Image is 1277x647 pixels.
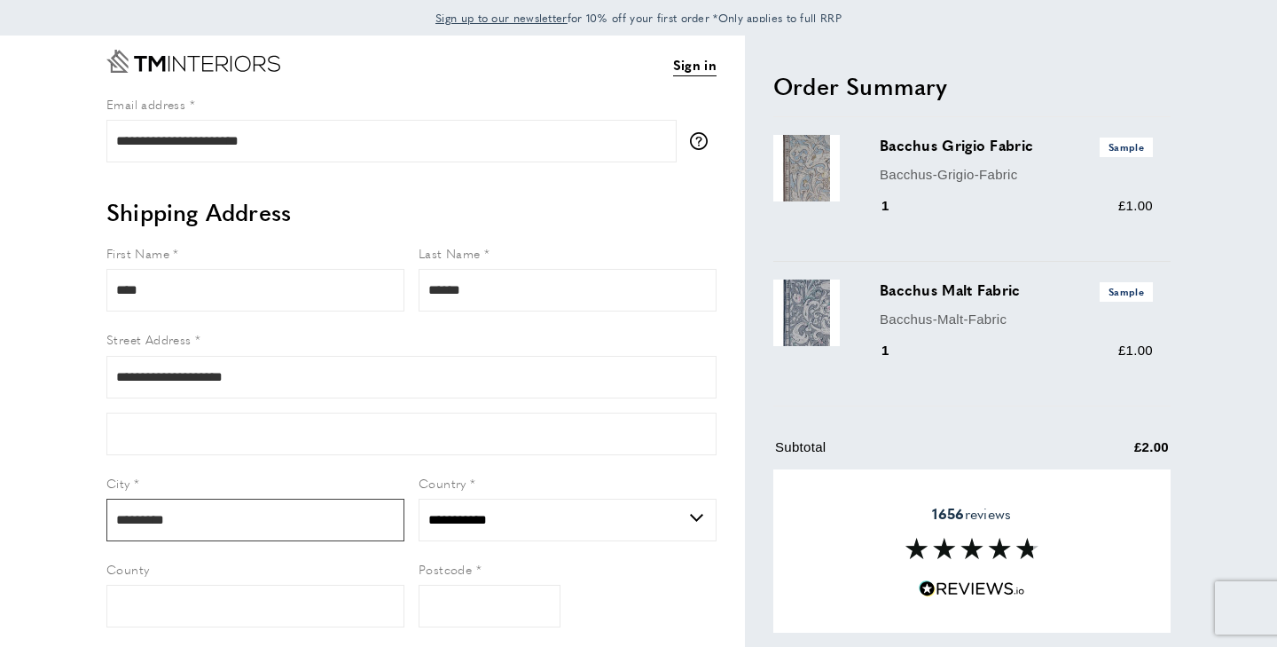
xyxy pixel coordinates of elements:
[932,505,1011,523] span: reviews
[673,54,717,76] a: Sign in
[775,437,1045,471] td: Subtotal
[932,503,964,524] strong: 1656
[773,70,1171,102] h2: Order Summary
[1100,138,1153,156] span: Sample
[106,196,717,228] h2: Shipping Address
[435,9,568,27] a: Sign up to our newsletter
[880,164,1153,185] p: Bacchus-Grigio-Fabric
[435,10,842,26] span: for 10% off your first order *Only applies to full RRP
[106,560,149,578] span: County
[773,280,840,346] img: Bacchus Malt Fabric
[919,580,1025,597] img: Reviews.io 5 stars
[1118,343,1153,358] span: £1.00
[905,538,1038,559] img: Reviews section
[435,10,568,26] span: Sign up to our newsletter
[773,135,840,201] img: Bacchus Grigio Fabric
[106,244,169,262] span: First Name
[1046,437,1169,471] td: £2.00
[419,560,472,578] span: Postcode
[106,50,280,73] a: Go to Home page
[880,280,1153,301] h3: Bacchus Malt Fabric
[419,244,481,262] span: Last Name
[880,309,1153,330] p: Bacchus-Malt-Fabric
[880,195,914,217] div: 1
[106,330,192,348] span: Street Address
[880,135,1153,156] h3: Bacchus Grigio Fabric
[106,474,130,492] span: City
[880,340,914,361] div: 1
[1100,282,1153,301] span: Sample
[419,474,466,492] span: Country
[106,95,185,113] span: Email address
[1118,198,1153,213] span: £1.00
[690,132,717,150] button: More information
